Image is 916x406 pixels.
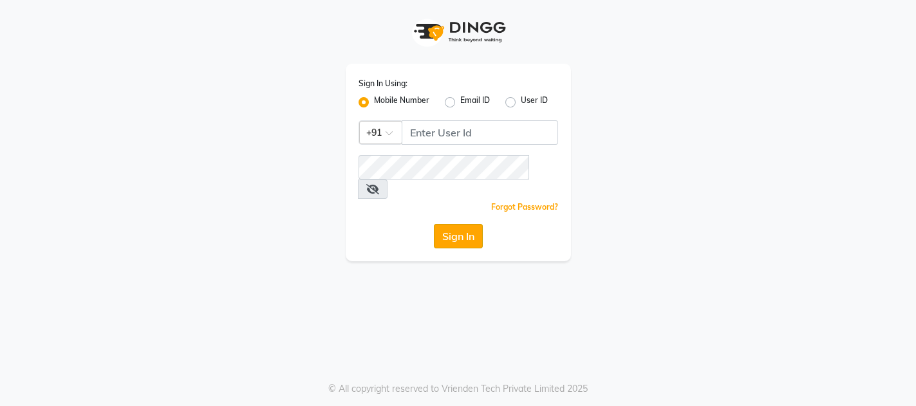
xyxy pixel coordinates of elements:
input: Username [359,155,530,180]
label: Email ID [460,95,490,110]
label: Sign In Using: [359,78,407,89]
input: Username [402,120,558,145]
label: Mobile Number [374,95,429,110]
img: logo1.svg [407,13,510,51]
label: User ID [521,95,548,110]
a: Forgot Password? [491,202,558,212]
button: Sign In [434,224,483,248]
